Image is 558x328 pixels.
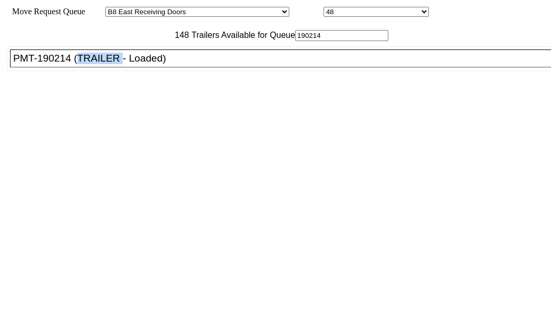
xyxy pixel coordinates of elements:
[295,30,388,41] input: Filter Available Trailers
[189,31,296,39] span: Trailers Available for Queue
[170,31,189,39] span: 148
[87,7,103,16] span: Area
[13,53,557,64] div: PMT-190214 (TRAILER - Loaded)
[291,7,321,16] span: Location
[7,7,85,16] span: Move Request Queue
